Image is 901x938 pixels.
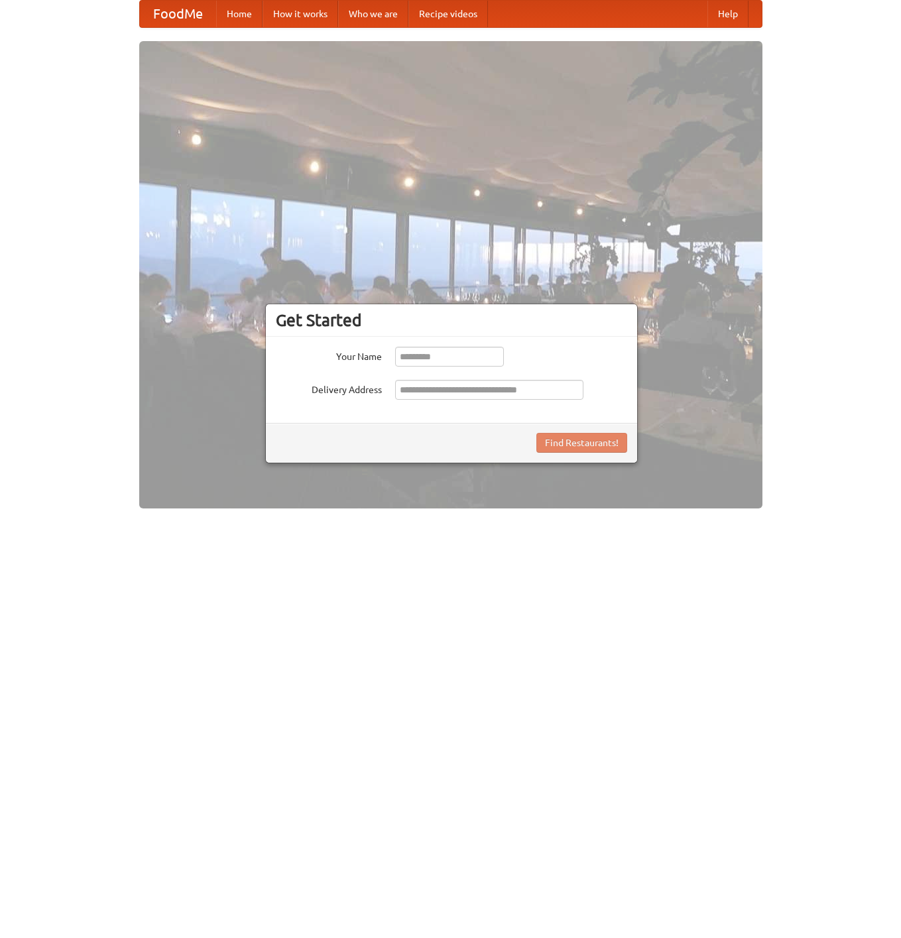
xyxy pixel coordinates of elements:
[338,1,408,27] a: Who we are
[276,310,627,330] h3: Get Started
[263,1,338,27] a: How it works
[536,433,627,453] button: Find Restaurants!
[276,380,382,396] label: Delivery Address
[216,1,263,27] a: Home
[276,347,382,363] label: Your Name
[140,1,216,27] a: FoodMe
[408,1,488,27] a: Recipe videos
[707,1,749,27] a: Help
